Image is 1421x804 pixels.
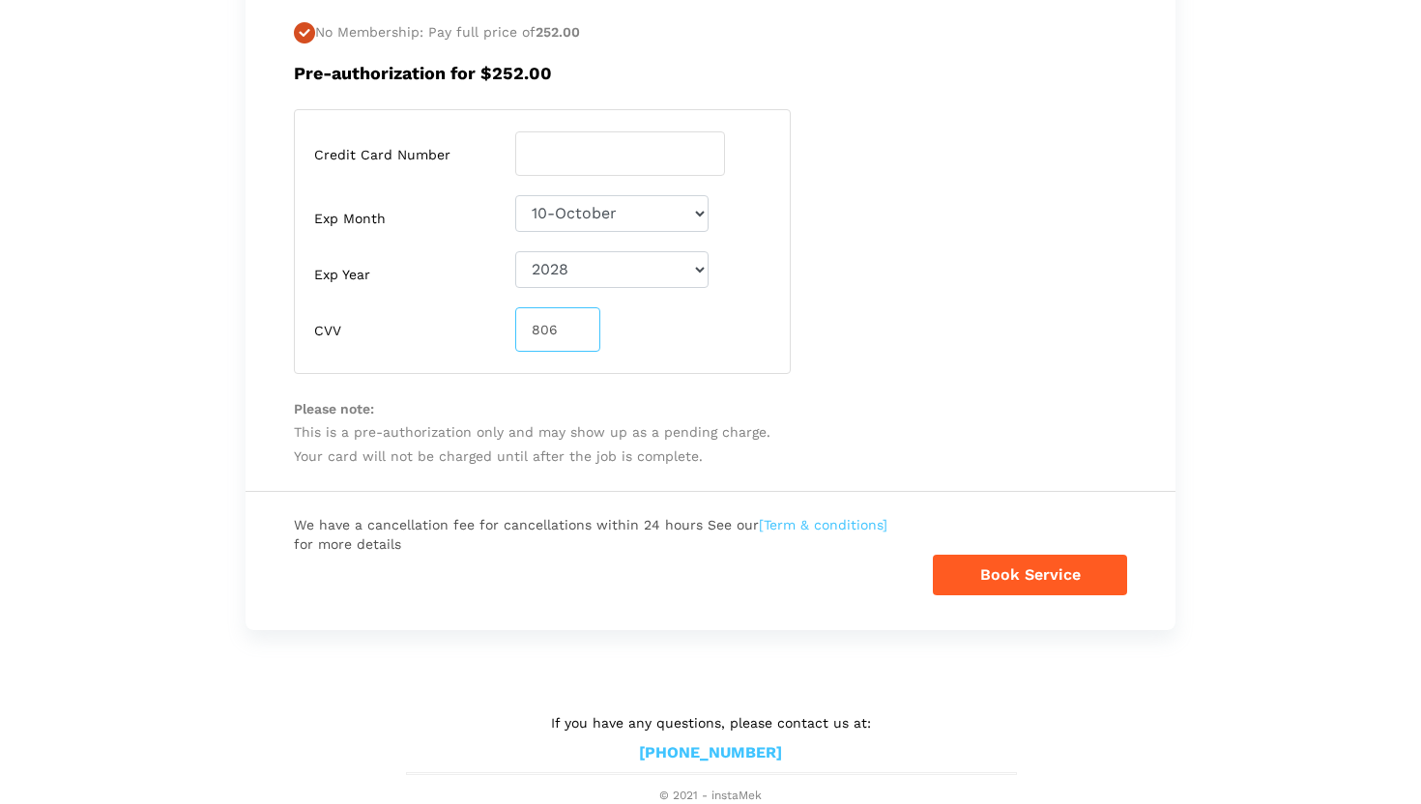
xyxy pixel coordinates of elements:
span: 252.00 [492,63,552,83]
p: If you have any questions, please contact us at: [406,712,1015,733]
a: [Term & conditions] [759,515,887,534]
label: Exp Month [314,211,386,227]
a: [PHONE_NUMBER] [639,743,782,763]
label: Exp Year [314,267,370,283]
h5: Pre-authorization for $ [294,63,1127,83]
span: 252.00 [536,24,580,40]
button: Book Service [933,555,1127,595]
label: Credit Card Number [314,147,450,163]
label: CVV [314,323,341,339]
span: We have a cancellation fee for cancellations within 24 hours See our for more details [294,515,905,555]
p: This is a pre-authorization only and may show up as a pending charge. Your card will not be charg... [294,397,1127,469]
span: © 2021 - instaMek [406,789,1015,804]
span: Please note: [294,397,1127,421]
